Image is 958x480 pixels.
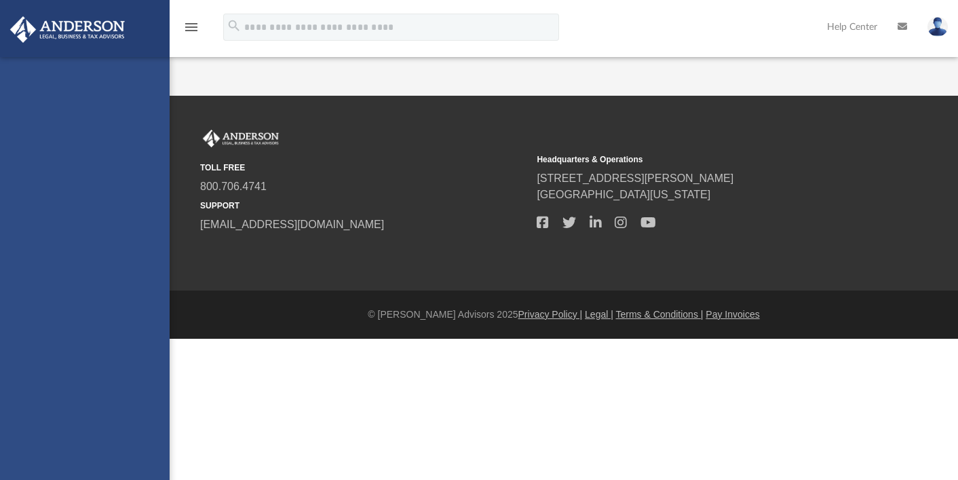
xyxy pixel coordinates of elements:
a: [GEOGRAPHIC_DATA][US_STATE] [537,189,710,200]
a: Legal | [585,309,613,320]
a: [STREET_ADDRESS][PERSON_NAME] [537,172,733,184]
div: © [PERSON_NAME] Advisors 2025 [170,308,958,322]
a: Pay Invoices [706,309,759,320]
a: menu [183,26,199,35]
img: Anderson Advisors Platinum Portal [6,16,129,43]
i: menu [183,19,199,35]
img: User Pic [927,17,948,37]
small: TOLL FREE [200,162,527,174]
img: Anderson Advisors Platinum Portal [200,130,282,147]
small: SUPPORT [200,200,527,212]
i: search [227,18,242,33]
a: [EMAIL_ADDRESS][DOMAIN_NAME] [200,219,384,230]
a: Privacy Policy | [518,309,583,320]
a: 800.706.4741 [200,181,267,192]
small: Headquarters & Operations [537,153,864,166]
a: Terms & Conditions | [616,309,704,320]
